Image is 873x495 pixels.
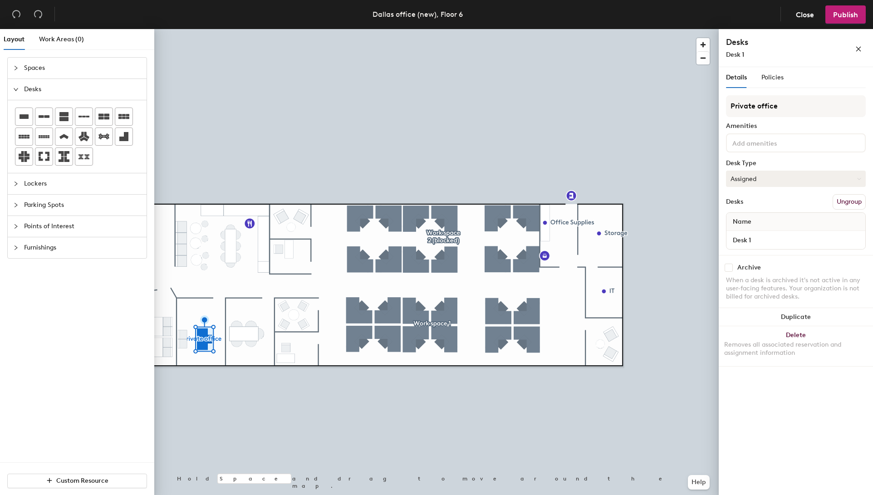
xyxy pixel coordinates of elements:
[833,194,866,210] button: Ungroup
[7,474,147,488] button: Custom Resource
[719,326,873,366] button: DeleteRemoves all associated reservation and assignment information
[731,137,812,148] input: Add amenities
[719,308,873,326] button: Duplicate
[24,79,141,100] span: Desks
[13,87,19,92] span: expanded
[726,51,744,59] span: Desk 1
[13,202,19,208] span: collapsed
[761,74,784,81] span: Policies
[825,5,866,24] button: Publish
[7,5,25,24] button: Undo (⌘ + Z)
[855,46,862,52] span: close
[737,264,761,271] div: Archive
[373,9,463,20] div: Dallas office (new), Floor 6
[13,181,19,186] span: collapsed
[24,237,141,258] span: Furnishings
[24,58,141,78] span: Spaces
[726,36,826,48] h4: Desks
[13,224,19,229] span: collapsed
[39,35,84,43] span: Work Areas (0)
[12,10,21,19] span: undo
[833,10,858,19] span: Publish
[688,475,710,490] button: Help
[796,10,814,19] span: Close
[728,214,756,230] span: Name
[726,160,866,167] div: Desk Type
[726,123,866,130] div: Amenities
[56,477,108,485] span: Custom Resource
[13,245,19,250] span: collapsed
[29,5,47,24] button: Redo (⌘ + ⇧ + Z)
[728,234,863,246] input: Unnamed desk
[788,5,822,24] button: Close
[726,198,743,206] div: Desks
[24,195,141,216] span: Parking Spots
[24,173,141,194] span: Lockers
[13,65,19,71] span: collapsed
[724,341,868,357] div: Removes all associated reservation and assignment information
[726,171,866,187] button: Assigned
[726,74,747,81] span: Details
[24,216,141,237] span: Points of Interest
[4,35,25,43] span: Layout
[726,276,866,301] div: When a desk is archived it's not active in any user-facing features. Your organization is not bil...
